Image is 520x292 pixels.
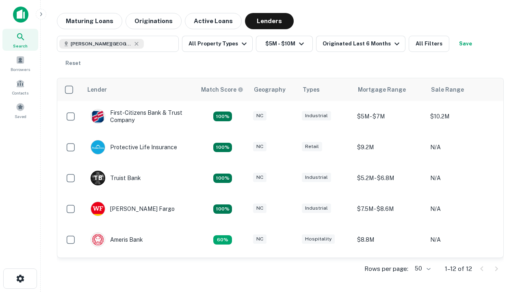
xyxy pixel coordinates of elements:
[353,132,426,163] td: $9.2M
[2,76,38,98] a: Contacts
[91,233,105,247] img: picture
[253,204,266,213] div: NC
[13,43,28,49] span: Search
[445,264,472,274] p: 1–12 of 12
[302,173,331,182] div: Industrial
[60,55,86,71] button: Reset
[57,13,122,29] button: Maturing Loans
[302,111,331,120] div: Industrial
[353,163,426,193] td: $5.2M - $6.8M
[12,90,28,96] span: Contacts
[213,174,232,183] div: Matching Properties: 3, hasApolloMatch: undefined
[353,224,426,255] td: $8.8M
[201,85,242,94] h6: Match Score
[303,85,320,94] div: Types
[426,163,499,193] td: N/A
[182,36,253,52] button: All Property Types
[256,36,313,52] button: $5M - $10M
[201,85,243,94] div: Capitalize uses an advanced AI algorithm to match your search with the best lender. The match sco...
[91,232,143,247] div: Ameris Bank
[2,99,38,121] a: Saved
[409,36,449,52] button: All Filters
[213,204,232,214] div: Matching Properties: 2, hasApolloMatch: undefined
[253,111,266,120] div: NC
[213,143,232,152] div: Matching Properties: 2, hasApolloMatch: undefined
[253,234,266,244] div: NC
[426,224,499,255] td: N/A
[353,193,426,224] td: $7.5M - $8.6M
[323,39,402,49] div: Originated Last 6 Months
[302,204,331,213] div: Industrial
[2,29,38,51] a: Search
[71,40,132,47] span: [PERSON_NAME][GEOGRAPHIC_DATA], [GEOGRAPHIC_DATA]
[245,13,294,29] button: Lenders
[91,140,105,154] img: picture
[253,142,266,151] div: NC
[364,264,408,274] p: Rows per page:
[298,78,353,101] th: Types
[453,36,479,52] button: Save your search to get updates of matches that match your search criteria.
[302,234,335,244] div: Hospitality
[412,263,432,275] div: 50
[91,202,175,216] div: [PERSON_NAME] Fargo
[2,52,38,74] a: Borrowers
[82,78,196,101] th: Lender
[426,78,499,101] th: Sale Range
[87,85,107,94] div: Lender
[426,255,499,286] td: N/A
[91,109,105,123] img: picture
[91,202,105,216] img: picture
[302,142,322,151] div: Retail
[91,171,141,185] div: Truist Bank
[254,85,286,94] div: Geography
[426,193,499,224] td: N/A
[13,6,28,23] img: capitalize-icon.png
[15,113,26,120] span: Saved
[11,66,30,73] span: Borrowers
[358,85,406,94] div: Mortgage Range
[185,13,242,29] button: Active Loans
[126,13,182,29] button: Originations
[249,78,298,101] th: Geography
[213,235,232,245] div: Matching Properties: 1, hasApolloMatch: undefined
[94,174,102,182] p: T B
[426,101,499,132] td: $10.2M
[353,78,426,101] th: Mortgage Range
[431,85,464,94] div: Sale Range
[316,36,405,52] button: Originated Last 6 Months
[426,132,499,163] td: N/A
[353,255,426,286] td: $9.2M
[353,101,426,132] td: $5M - $7M
[91,109,188,124] div: First-citizens Bank & Trust Company
[213,112,232,121] div: Matching Properties: 2, hasApolloMatch: undefined
[253,173,266,182] div: NC
[479,201,520,240] iframe: Chat Widget
[196,78,249,101] th: Capitalize uses an advanced AI algorithm to match your search with the best lender. The match sco...
[91,140,177,155] div: Protective Life Insurance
